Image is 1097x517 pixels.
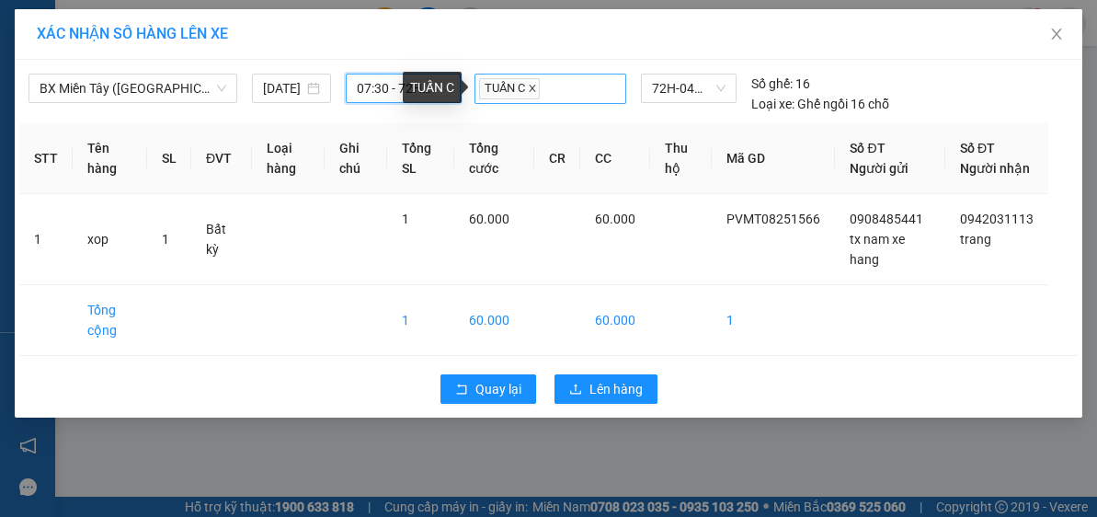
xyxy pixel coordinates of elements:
[325,123,386,194] th: Ghi chú
[357,75,451,102] span: 07:30 - 72H-047.05
[455,383,468,397] span: rollback
[263,78,303,98] input: 13/08/2025
[191,123,252,194] th: ĐVT
[569,383,582,397] span: upload
[652,75,726,102] span: 72H-047.05
[534,123,580,194] th: CR
[469,212,509,226] span: 60.000
[475,379,521,399] span: Quay lại
[589,379,643,399] span: Lên hàng
[73,285,147,356] td: Tổng cộng
[191,194,252,285] td: Bất kỳ
[960,161,1030,176] span: Người nhận
[595,212,635,226] span: 60.000
[650,123,712,194] th: Thu hộ
[554,374,657,404] button: uploadLên hàng
[850,161,908,176] span: Người gửi
[147,123,191,194] th: SL
[960,141,995,155] span: Số ĐT
[751,94,794,114] span: Loại xe:
[37,25,228,42] span: XÁC NHẬN SỐ HÀNG LÊN XE
[387,285,454,356] td: 1
[19,194,73,285] td: 1
[40,75,226,102] span: BX Miền Tây (Hàng Ngoài)
[403,72,462,103] div: TUẤN C
[387,123,454,194] th: Tổng SL
[454,123,534,194] th: Tổng cước
[528,84,537,93] span: close
[751,74,810,94] div: 16
[712,285,835,356] td: 1
[850,141,885,155] span: Số ĐT
[479,78,540,99] span: TUẤN C
[73,194,147,285] td: xop
[1031,9,1082,61] button: Close
[162,232,169,247] span: 1
[751,94,889,114] div: Ghế ngồi 16 chỗ
[960,232,991,247] span: trang
[454,285,534,356] td: 60.000
[73,123,147,194] th: Tên hàng
[440,374,536,404] button: rollbackQuay lại
[580,285,650,356] td: 60.000
[252,123,325,194] th: Loại hàng
[751,74,793,94] span: Số ghế:
[580,123,650,194] th: CC
[19,123,73,194] th: STT
[850,212,923,226] span: 0908485441
[726,212,820,226] span: PVMT08251566
[850,232,905,267] span: tx nam xe hang
[402,212,409,226] span: 1
[960,212,1034,226] span: 0942031113
[712,123,835,194] th: Mã GD
[1049,27,1064,41] span: close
